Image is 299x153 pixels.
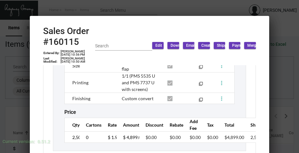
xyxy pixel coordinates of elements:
span: Payment Form [232,43,257,48]
span: $4,899.00 [224,135,244,140]
div: 0.51.2 [37,138,50,145]
span: Download [171,43,188,48]
button: Payment Form [229,42,240,49]
span: 1/1 (PMS 5535 U and PMS 7737 U with screens) [122,73,155,92]
th: Tax [201,118,218,132]
button: Edit [152,42,164,49]
th: Shipped [244,118,267,132]
th: Rebate [163,118,183,132]
button: Email [183,42,194,49]
th: Rate [101,118,117,132]
span: Size [72,63,80,68]
h2: Price [64,109,76,115]
span: $0.00 [190,135,201,140]
button: Create PO [198,42,210,49]
mat-icon: filter_none [199,99,203,103]
span: Shipping [217,43,232,48]
td: Entered By: [43,50,60,57]
span: $0.00 [170,135,181,140]
th: Discount [139,118,163,132]
button: Download [167,42,179,49]
div: Current version: [3,138,35,145]
th: Add Fee [183,118,201,132]
th: Amount [117,118,139,132]
span: Custom convert [122,96,153,101]
span: $0.00 [207,135,218,140]
button: Merge [244,42,256,49]
button: Shipping [214,42,225,49]
span: 2,500 [250,135,262,140]
mat-icon: filter_none [199,66,203,70]
th: Cartons [80,118,101,132]
span: Merge [247,43,258,48]
th: Qty [65,118,80,132]
span: Edit [155,43,162,48]
mat-icon: filter_none [199,83,203,87]
td: Last Modified: [43,57,60,64]
span: Create PO [201,43,218,48]
th: Total [218,118,244,132]
span: Printing [72,80,88,85]
h2: Sales Order #160115 [43,26,95,47]
span: Email [186,43,195,48]
td: [PERSON_NAME] [DATE] 10:50 AM [60,57,95,64]
td: [PERSON_NAME] [DATE] 10:56 PM [60,50,95,57]
span: Finishing [72,96,90,101]
span: $0.00 [146,135,157,140]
